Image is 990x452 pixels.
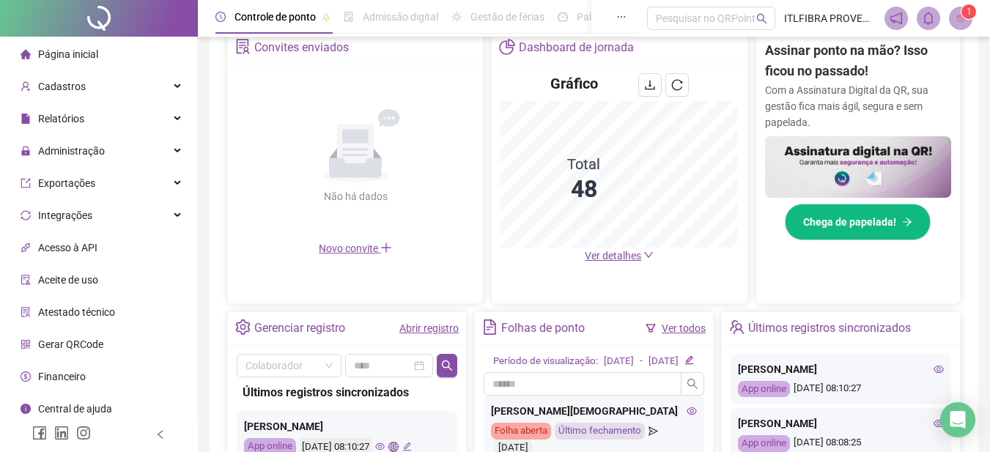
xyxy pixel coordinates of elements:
span: setting [235,319,251,335]
p: Com a Assinatura Digital da QR, sua gestão fica mais ágil, segura e sem papelada. [765,82,951,130]
span: team [729,319,745,335]
span: search [687,378,698,390]
div: Gerenciar registro [254,316,345,341]
span: sync [21,210,31,221]
span: dashboard [558,12,568,22]
div: [PERSON_NAME] [738,361,944,377]
div: App online [738,381,790,398]
div: [PERSON_NAME][DEMOGRAPHIC_DATA] [491,403,697,419]
span: arrow-right [902,217,912,227]
div: Não há dados [288,188,423,204]
h4: Gráfico [550,73,598,94]
span: Relatórios [38,113,84,125]
span: Painel do DP [577,11,634,23]
div: Open Intercom Messenger [940,402,975,437]
span: left [155,429,166,440]
span: Novo convite [319,242,392,254]
span: search [441,360,453,371]
div: [PERSON_NAME] [244,418,450,434]
span: qrcode [21,339,31,349]
span: linkedin [54,426,69,440]
div: Período de visualização: [493,354,598,369]
span: eye [934,364,944,374]
div: App online [738,435,790,452]
span: sun [451,12,462,22]
div: - [640,354,643,369]
span: down [643,250,654,260]
span: plus [380,242,392,253]
span: edit [684,355,694,365]
span: export [21,178,31,188]
div: Convites enviados [254,35,349,60]
a: Ver todos [662,322,706,334]
span: audit [21,275,31,285]
sup: Atualize o seu contato no menu Meus Dados [961,4,976,19]
span: Integrações [38,210,92,221]
span: Central de ajuda [38,403,112,415]
div: Último fechamento [555,423,645,440]
span: Acesso à API [38,242,97,253]
span: global [388,442,398,451]
span: eye [687,406,697,416]
span: file-done [344,12,354,22]
div: [DATE] 08:10:27 [738,381,944,398]
span: user-add [21,81,31,92]
span: Aceite de uso [38,274,98,286]
div: [PERSON_NAME] [738,415,944,431]
span: Admissão digital [363,11,438,23]
div: Folha aberta [491,423,551,440]
span: Gestão de férias [470,11,544,23]
span: Gerar QRCode [38,338,103,350]
span: file-text [482,319,498,335]
img: 38576 [950,7,972,29]
span: Exportações [38,177,95,189]
h2: Assinar ponto na mão? Isso ficou no passado! [765,40,951,82]
span: Ver detalhes [585,250,641,262]
span: bell [922,12,935,25]
div: Últimos registros sincronizados [748,316,911,341]
div: [DATE] 08:08:25 [738,435,944,452]
span: home [21,49,31,59]
span: pushpin [322,13,330,22]
span: Cadastros [38,81,86,92]
span: lock [21,146,31,156]
span: instagram [76,426,91,440]
img: banner%2F02c71560-61a6-44d4-94b9-c8ab97240462.png [765,136,951,199]
div: [DATE] [604,354,634,369]
span: search [756,13,767,24]
span: notification [890,12,903,25]
span: Atestado técnico [38,306,115,318]
span: solution [21,307,31,317]
span: Controle de ponto [234,11,316,23]
span: pie-chart [499,39,514,54]
span: Administração [38,145,105,157]
span: solution [235,39,251,54]
span: send [649,423,658,440]
span: dollar [21,371,31,382]
div: [DATE] [649,354,679,369]
a: Abrir registro [399,322,459,334]
span: file [21,114,31,124]
span: eye [934,418,944,429]
span: api [21,242,31,253]
span: eye [375,442,385,451]
button: Chega de papelada! [785,204,931,240]
span: clock-circle [215,12,226,22]
span: facebook [32,426,47,440]
span: filter [646,323,656,333]
span: ellipsis [616,12,627,22]
span: edit [402,442,412,451]
div: Últimos registros sincronizados [243,383,451,401]
span: info-circle [21,404,31,414]
span: Financeiro [38,371,86,382]
span: ITLFIBRA PROVEDOR DE INTERNET [784,10,876,26]
span: Chega de papelada! [803,214,896,230]
span: download [644,79,656,91]
div: Dashboard de jornada [519,35,634,60]
span: reload [671,79,683,91]
a: Ver detalhes down [585,250,654,262]
div: Folhas de ponto [501,316,585,341]
span: 1 [967,7,972,17]
span: Página inicial [38,48,98,60]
